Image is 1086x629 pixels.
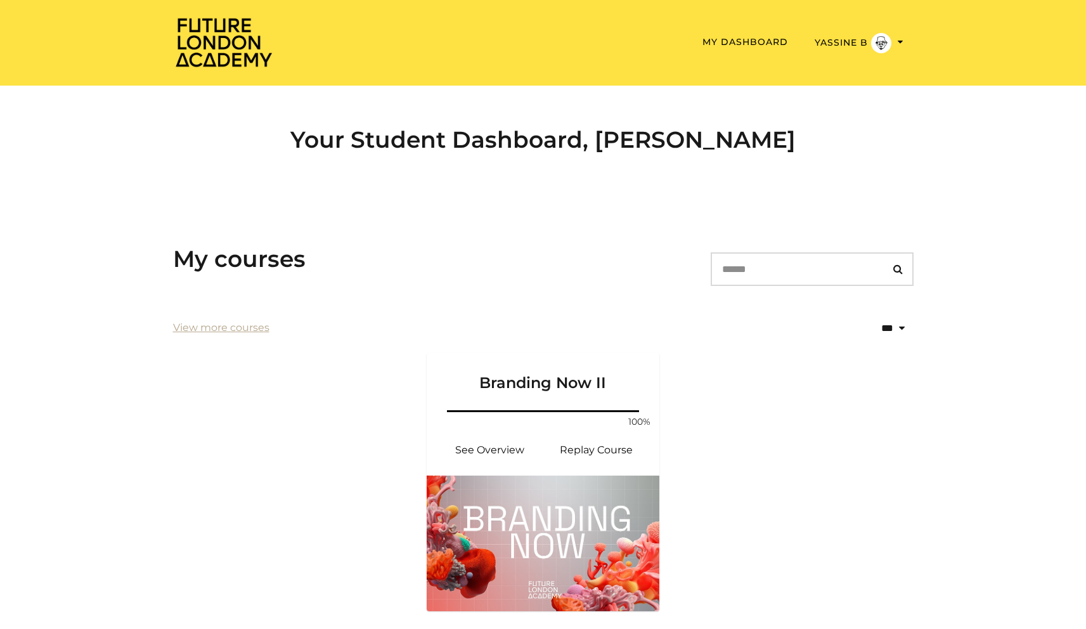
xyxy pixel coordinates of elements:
button: Toggle menu [811,32,907,54]
h3: My courses [173,245,306,273]
span: 100% [624,415,654,429]
h3: Branding Now II [442,353,645,392]
img: Home Page [173,16,275,68]
a: View more courses [173,320,269,335]
a: My Dashboard [702,36,788,48]
a: Branding Now II [427,353,660,408]
select: status [840,313,914,343]
h2: Your Student Dashboard, [PERSON_NAME] [173,126,914,153]
a: Branding Now II: Resume Course [543,435,650,465]
a: Branding Now II: See Overview [437,435,543,465]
